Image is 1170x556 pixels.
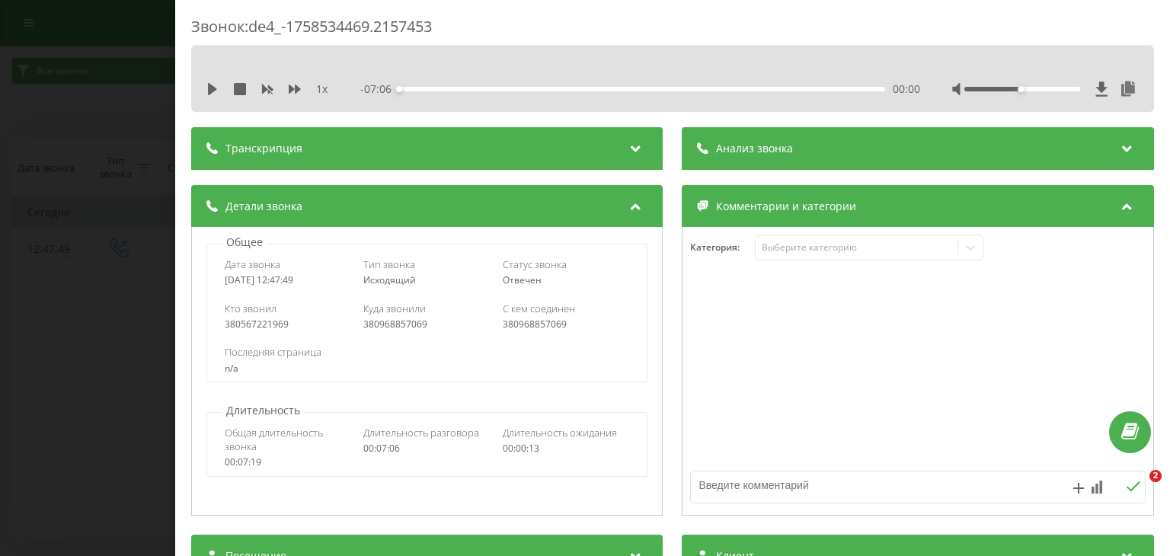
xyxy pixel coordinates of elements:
[503,443,630,454] div: 00:00:13
[1118,470,1155,506] iframe: Intercom live chat
[225,302,277,315] span: Кто звонил
[503,273,542,286] span: Отвечен
[225,457,352,468] div: 00:07:19
[225,345,321,359] span: Последняя страница
[225,275,352,286] div: [DATE] 12:47:49
[222,403,304,418] p: Длительность
[503,302,575,315] span: С кем соединен
[225,199,302,214] span: Детали звонка
[893,81,920,97] span: 00:00
[364,273,417,286] span: Исходящий
[364,426,480,439] span: Длительность разговора
[364,443,491,454] div: 00:07:06
[717,141,794,156] span: Анализ звонка
[225,257,280,271] span: Дата звонка
[1018,86,1025,92] div: Accessibility label
[762,241,952,254] div: Выберите категорию
[361,81,400,97] span: - 07:06
[397,86,403,92] div: Accessibility label
[364,302,427,315] span: Куда звонили
[225,363,629,374] div: n/a
[1149,470,1162,482] span: 2
[222,235,267,250] p: Общее
[503,257,567,271] span: Статус звонка
[364,319,491,330] div: 380968857069
[316,81,328,97] span: 1 x
[503,426,617,439] span: Длительность ожидания
[225,319,352,330] div: 380567221969
[225,141,302,156] span: Транскрипция
[503,319,630,330] div: 380968857069
[717,199,857,214] span: Комментарии и категории
[225,426,352,453] span: Общая длительность звонка
[364,257,416,271] span: Тип звонка
[691,242,756,253] h4: Категория :
[191,16,1154,46] div: Звонок : de4_-1758534469.2157453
